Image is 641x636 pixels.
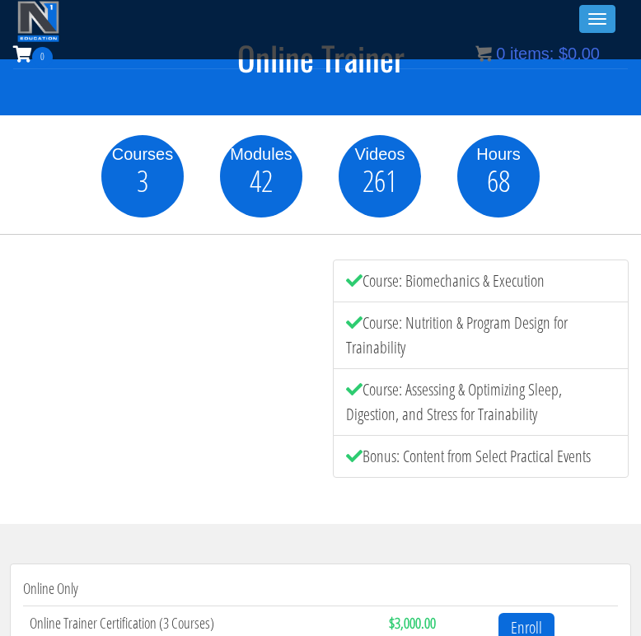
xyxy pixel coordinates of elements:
li: Course: Nutrition & Program Design for Trainability [333,302,629,369]
li: Bonus: Content from Select Practical Events [333,435,629,478]
div: Videos [339,142,421,166]
li: Course: Biomechanics & Execution [333,260,629,302]
span: 42 [250,166,273,196]
div: Modules [220,142,302,166]
span: $ [559,44,568,63]
bdi: 0.00 [559,44,600,63]
li: Course: Assessing & Optimizing Sleep, Digestion, and Stress for Trainability [333,368,629,436]
div: Courses [101,142,184,166]
a: 0 [13,43,53,65]
img: icon11.png [475,45,492,62]
span: 0 [32,47,53,68]
h4: Online Only [23,581,618,597]
img: n1-education [17,1,59,42]
div: Hours [457,142,540,166]
strong: $3,000.00 [389,613,436,633]
span: 0 [496,44,505,63]
a: 0 items: $0.00 [475,44,600,63]
span: 3 [137,166,148,196]
span: items: [510,44,554,63]
span: 68 [487,166,510,196]
span: 261 [363,166,397,196]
